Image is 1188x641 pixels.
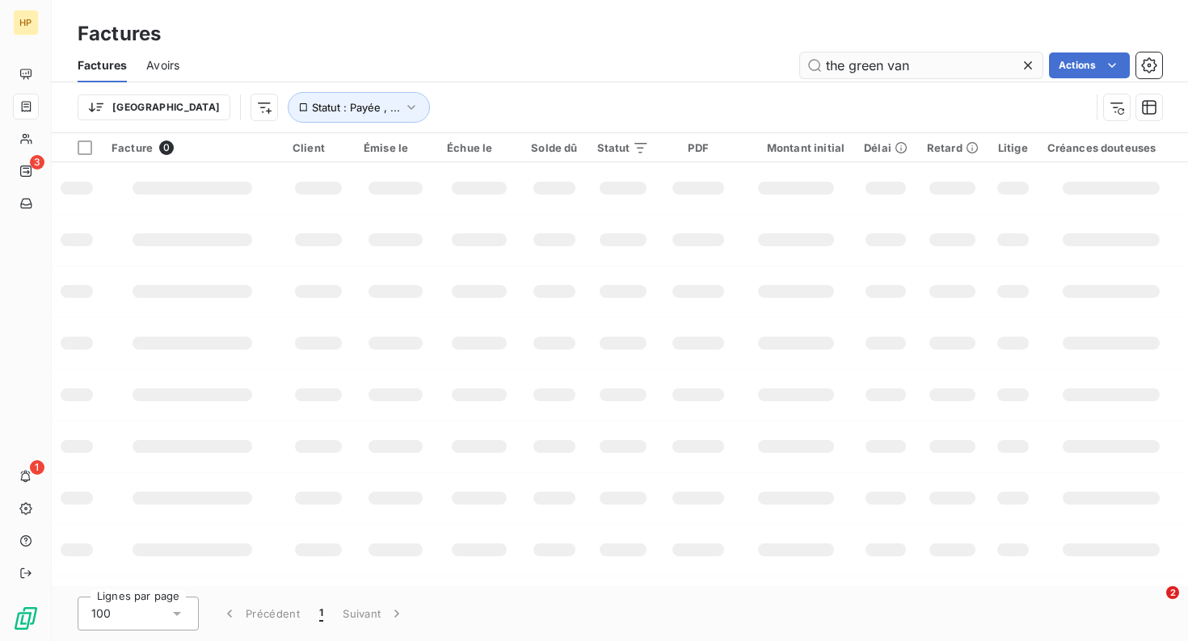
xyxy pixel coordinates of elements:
[1047,141,1176,154] div: Créances douteuses
[597,141,650,154] div: Statut
[13,10,39,36] div: HP
[91,605,111,622] span: 100
[531,141,577,154] div: Solde dû
[333,597,415,631] button: Suivant
[159,140,174,155] span: 0
[112,141,153,154] span: Facture
[78,19,161,48] h3: Factures
[319,605,323,622] span: 1
[998,141,1028,154] div: Litige
[212,597,310,631] button: Précédent
[310,597,333,631] button: 1
[1166,586,1179,599] span: 2
[864,141,908,154] div: Délai
[748,141,845,154] div: Montant initial
[78,94,230,120] button: [GEOGRAPHIC_DATA]
[288,92,430,123] button: Statut : Payée , ...
[78,57,127,73] span: Factures
[293,141,344,154] div: Client
[1049,52,1130,78] button: Actions
[447,141,512,154] div: Échue le
[30,460,44,475] span: 1
[312,101,400,114] span: Statut : Payée , ...
[800,52,1043,78] input: Rechercher
[668,141,727,154] div: PDF
[146,57,179,73] span: Avoirs
[13,605,39,631] img: Logo LeanPay
[927,141,979,154] div: Retard
[1133,586,1172,625] iframe: Intercom live chat
[30,155,44,170] span: 3
[364,141,428,154] div: Émise le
